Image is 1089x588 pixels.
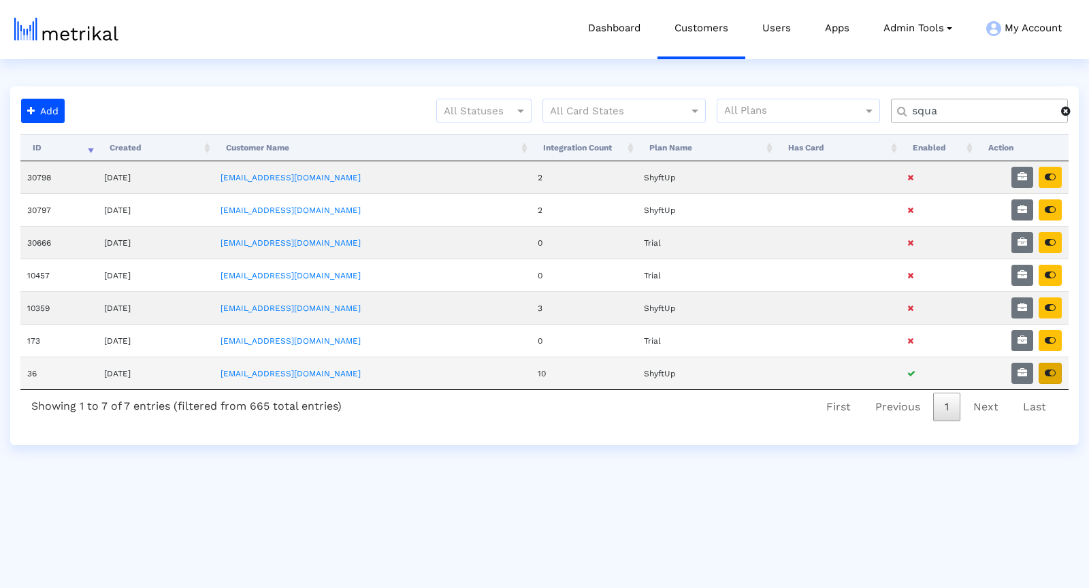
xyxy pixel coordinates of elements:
[97,193,214,226] td: [DATE]
[637,161,776,193] td: ShyftUp
[637,291,776,324] td: ShyftUp
[20,193,97,226] td: 30797
[20,390,353,418] div: Showing 1 to 7 of 7 entries (filtered from 665 total entries)
[986,21,1001,36] img: my-account-menu-icon.png
[20,291,97,324] td: 10359
[1011,393,1058,421] a: Last
[20,134,97,161] th: ID: activate to sort column ascending
[776,134,900,161] th: Has Card: activate to sort column ascending
[531,134,637,161] th: Integration Count: activate to sort column ascending
[221,369,361,378] a: [EMAIL_ADDRESS][DOMAIN_NAME]
[962,393,1010,421] a: Next
[531,226,637,259] td: 0
[550,103,674,120] input: All Card States
[97,259,214,291] td: [DATE]
[214,134,531,161] th: Customer Name: activate to sort column ascending
[724,103,865,120] input: All Plans
[221,271,361,280] a: [EMAIL_ADDRESS][DOMAIN_NAME]
[637,324,776,357] td: Trial
[531,161,637,193] td: 2
[221,206,361,215] a: [EMAIL_ADDRESS][DOMAIN_NAME]
[20,357,97,389] td: 36
[20,324,97,357] td: 173
[531,259,637,291] td: 0
[97,161,214,193] td: [DATE]
[531,357,637,389] td: 10
[97,226,214,259] td: [DATE]
[531,291,637,324] td: 3
[903,104,1061,118] input: Customer Name
[221,304,361,313] a: [EMAIL_ADDRESS][DOMAIN_NAME]
[97,134,214,161] th: Created: activate to sort column ascending
[97,291,214,324] td: [DATE]
[97,324,214,357] td: [DATE]
[864,393,932,421] a: Previous
[221,238,361,248] a: [EMAIL_ADDRESS][DOMAIN_NAME]
[976,134,1069,161] th: Action
[97,357,214,389] td: [DATE]
[20,259,97,291] td: 10457
[531,193,637,226] td: 2
[815,393,862,421] a: First
[637,357,776,389] td: ShyftUp
[20,161,97,193] td: 30798
[900,134,976,161] th: Enabled: activate to sort column ascending
[637,134,776,161] th: Plan Name: activate to sort column ascending
[637,193,776,226] td: ShyftUp
[637,226,776,259] td: Trial
[21,99,65,123] button: Add
[221,336,361,346] a: [EMAIL_ADDRESS][DOMAIN_NAME]
[933,393,960,421] a: 1
[637,259,776,291] td: Trial
[531,324,637,357] td: 0
[14,18,118,41] img: metrical-logo-light.png
[221,173,361,182] a: [EMAIL_ADDRESS][DOMAIN_NAME]
[20,226,97,259] td: 30666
